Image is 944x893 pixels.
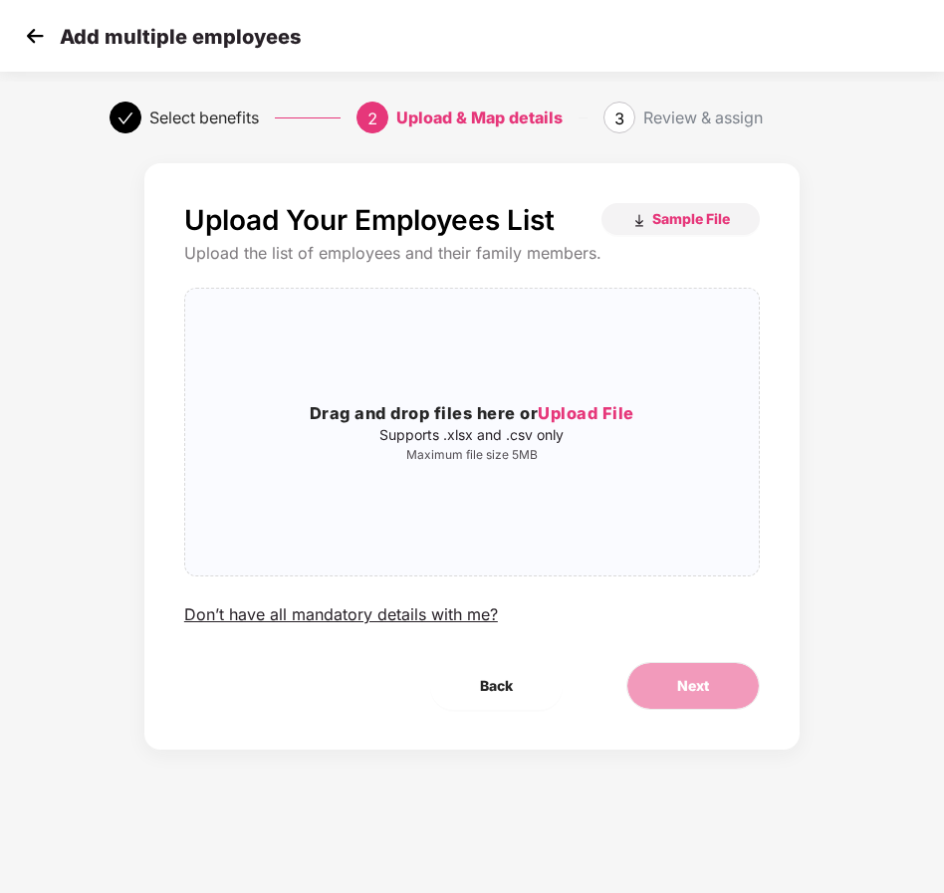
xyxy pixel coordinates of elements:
[185,289,759,575] span: Drag and drop files here orUpload FileSupports .xlsx and .csv onlyMaximum file size 5MB
[184,243,760,264] div: Upload the list of employees and their family members.
[396,102,563,133] div: Upload & Map details
[185,447,759,463] p: Maximum file size 5MB
[643,102,763,133] div: Review & assign
[652,209,730,228] span: Sample File
[184,203,555,237] p: Upload Your Employees List
[60,25,301,49] p: Add multiple employees
[367,109,377,128] span: 2
[614,109,624,128] span: 3
[149,102,259,133] div: Select benefits
[430,662,563,710] button: Back
[626,662,760,710] button: Next
[185,427,759,443] p: Supports .xlsx and .csv only
[631,213,647,229] img: download_icon
[184,604,498,625] div: Don’t have all mandatory details with me?
[538,403,634,423] span: Upload File
[185,401,759,427] h3: Drag and drop files here or
[20,21,50,51] img: svg+xml;base64,PHN2ZyB4bWxucz0iaHR0cDovL3d3dy53My5vcmcvMjAwMC9zdmciIHdpZHRoPSIzMCIgaGVpZ2h0PSIzMC...
[118,111,133,126] span: check
[480,675,513,697] span: Back
[601,203,760,235] button: Sample File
